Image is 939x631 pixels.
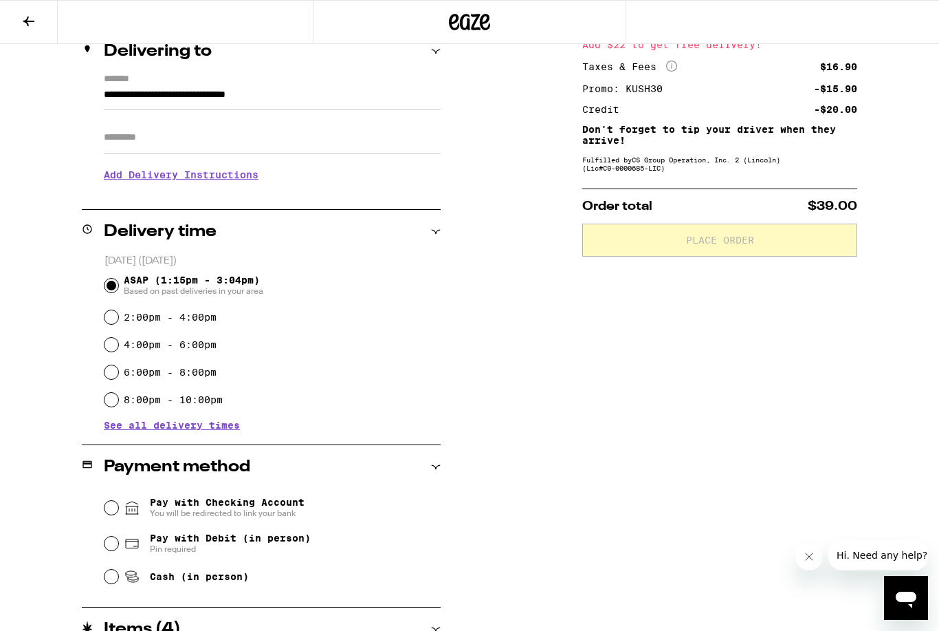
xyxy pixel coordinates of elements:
div: Add $22 to get free delivery! [582,40,857,50]
div: -$15.90 [814,84,857,94]
div: Taxes & Fees [582,61,677,73]
div: $16.90 [820,62,857,72]
button: Place Order [582,224,857,257]
label: 2:00pm - 4:00pm [124,312,217,323]
span: Pay with Checking Account [150,497,305,519]
iframe: Close message [795,543,823,570]
div: Fulfilled by CS Group Operation, Inc. 2 (Lincoln) (Lic# C9-0000685-LIC ) [582,156,857,172]
span: You will be redirected to link your bank [150,508,305,519]
span: Order total [582,200,652,213]
span: Pay with Debit (in person) [150,533,311,544]
div: Promo: KUSH30 [582,84,672,94]
p: [DATE] ([DATE]) [104,255,441,268]
label: 8:00pm - 10:00pm [124,394,223,405]
label: 4:00pm - 6:00pm [124,339,217,350]
span: $39.00 [808,200,857,213]
span: ASAP (1:15pm - 3:04pm) [124,275,263,297]
label: 6:00pm - 8:00pm [124,367,217,378]
h2: Payment method [104,459,250,475]
iframe: Button to launch messaging window [884,576,928,620]
div: -$20.00 [814,105,857,114]
h2: Delivery time [104,224,217,240]
span: Based on past deliveries in your area [124,286,263,297]
span: Place Order [686,235,754,245]
div: Credit [582,105,629,114]
span: Pin required [150,544,311,555]
h2: Delivering to [104,43,212,60]
iframe: Message from company [828,540,928,570]
p: We'll contact you at [PHONE_NUMBER] when we arrive [104,191,441,202]
h3: Add Delivery Instructions [104,159,441,191]
button: See all delivery times [104,420,240,430]
p: Don't forget to tip your driver when they arrive! [582,124,857,146]
span: Cash (in person) [150,571,249,582]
